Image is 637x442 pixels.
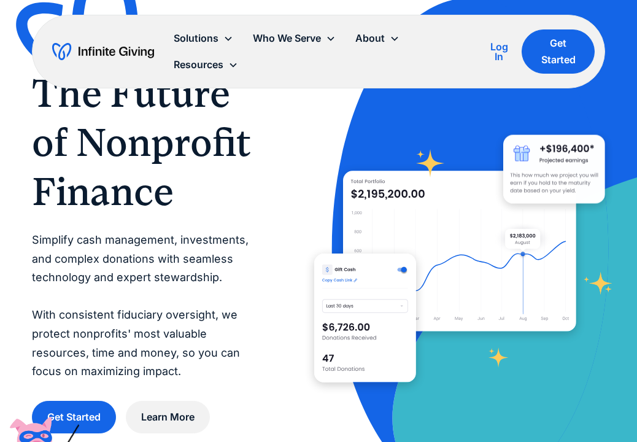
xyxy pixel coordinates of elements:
[253,30,321,47] div: Who We Serve
[522,29,595,74] a: Get Started
[32,231,265,381] p: Simplify cash management, investments, and complex donations with seamless technology and expert ...
[174,56,223,73] div: Resources
[343,171,576,331] img: nonprofit donation platform
[243,25,346,52] div: Who We Serve
[164,25,243,52] div: Solutions
[487,39,512,64] a: Log In
[487,42,512,61] div: Log In
[52,42,154,61] a: home
[126,401,210,433] a: Learn More
[314,254,416,382] img: donation software for nonprofits
[32,69,265,216] h1: The Future of Nonprofit Finance
[32,401,116,433] a: Get Started
[355,30,385,47] div: About
[174,30,218,47] div: Solutions
[346,25,409,52] div: About
[584,272,612,295] img: fundraising star
[164,52,248,78] div: Resources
